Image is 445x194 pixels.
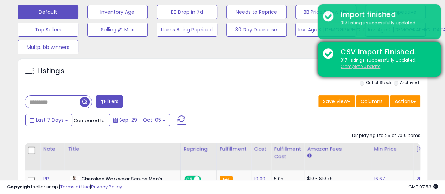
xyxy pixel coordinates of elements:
[157,5,217,19] button: BB Drop in 7d
[335,47,436,57] div: CSV Import Finished.
[335,20,436,26] div: 317 listings successfully updated.
[374,145,410,153] div: Min Price
[119,117,161,124] span: Sep-29 - Oct-05
[295,5,356,19] button: BB Price Below Min
[335,57,436,70] div: 317 listings successfully updated.
[341,63,380,69] u: Complete Update
[18,40,78,54] button: Multp. bb winners
[307,145,368,153] div: Amazon Fees
[295,23,356,37] button: Inv. Age < [DEMOGRAPHIC_DATA]
[318,95,355,107] button: Save View
[37,66,64,76] h5: Listings
[87,5,148,19] button: Inventory Age
[68,145,178,153] div: Title
[87,23,148,37] button: Selling @ Max
[361,98,383,105] span: Columns
[36,117,64,124] span: Last 7 Days
[220,145,248,153] div: Fulfillment
[352,132,420,139] div: Displaying 1 to 25 of 7019 items
[184,145,214,153] div: Repricing
[43,145,62,153] div: Note
[157,23,217,37] button: Items Being Repriced
[226,5,287,19] button: Needs to Reprice
[18,23,78,37] button: Top Sellers
[307,153,311,159] small: Amazon Fees.
[356,95,389,107] button: Columns
[18,5,78,19] button: Default
[96,95,123,108] button: Filters
[226,23,287,37] button: 30 Day Decrease
[254,145,268,153] div: Cost
[109,114,170,126] button: Sep-29 - Oct-05
[335,10,436,20] div: Import finished
[274,145,301,160] div: Fulfillment Cost
[25,114,72,126] button: Last 7 Days
[365,80,391,86] label: Out of Stock
[74,117,106,124] span: Compared to:
[91,183,122,190] a: Privacy Policy
[390,95,420,107] button: Actions
[7,184,122,190] div: seller snap | |
[7,183,33,190] strong: Copyright
[400,80,419,86] label: Archived
[60,183,90,190] a: Terms of Use
[408,183,438,190] span: 2025-10-13 07:53 GMT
